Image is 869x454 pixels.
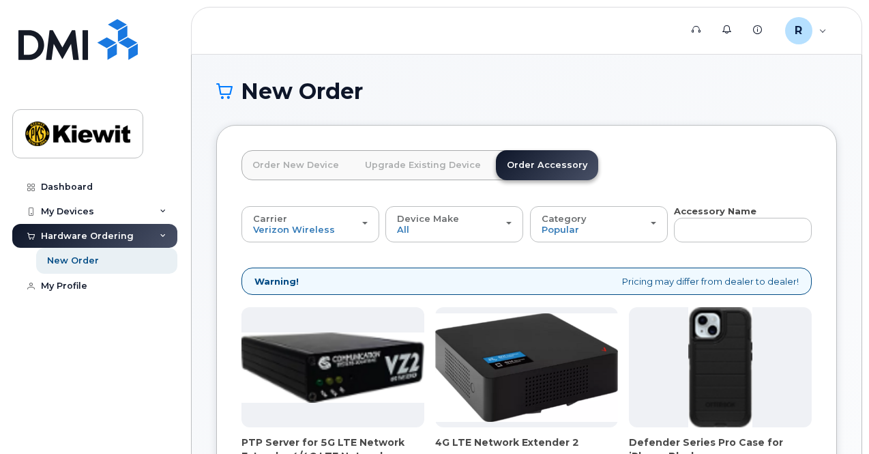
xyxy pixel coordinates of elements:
[688,307,752,427] img: defenderiphone14.png
[241,150,350,180] a: Order New Device
[496,150,598,180] a: Order Accessory
[254,275,299,288] strong: Warning!
[542,224,579,235] span: Popular
[397,213,459,224] span: Device Make
[435,313,618,421] img: 4glte_extender.png
[253,224,335,235] span: Verizon Wireless
[810,395,859,444] iframe: Messenger Launcher
[397,224,409,235] span: All
[530,206,668,242] button: Category Popular
[241,332,424,402] img: Casa_Sysem.png
[216,79,837,103] h1: New Order
[241,268,812,296] div: Pricing may differ from dealer to dealer!
[354,150,492,180] a: Upgrade Existing Device
[542,213,587,224] span: Category
[674,205,756,216] strong: Accessory Name
[253,213,287,224] span: Carrier
[241,206,379,242] button: Carrier Verizon Wireless
[385,206,523,242] button: Device Make All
